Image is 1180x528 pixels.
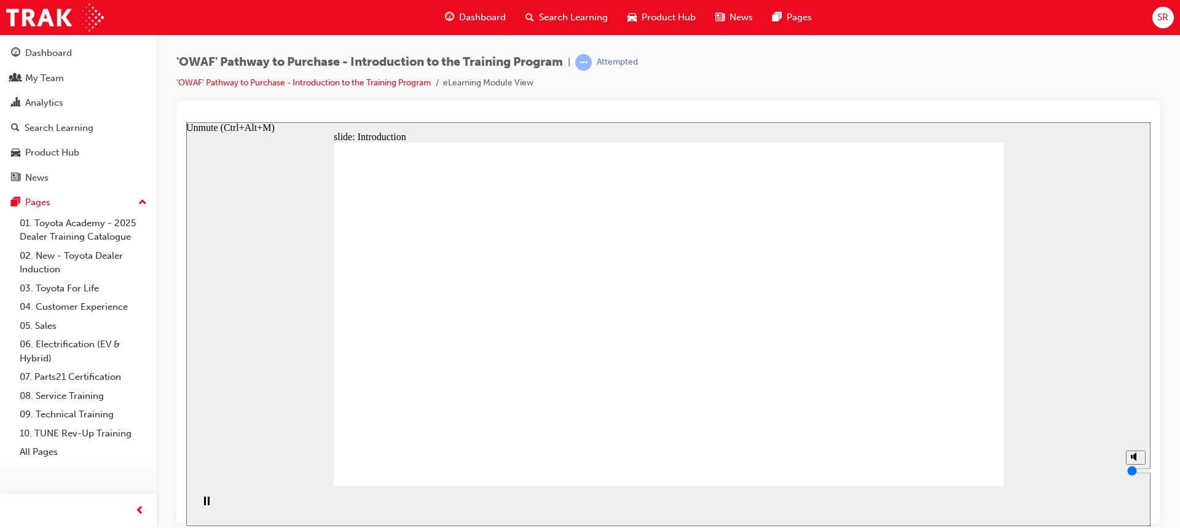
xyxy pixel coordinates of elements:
div: Search Learning [25,121,93,135]
span: | [568,55,570,69]
a: 03. Toyota For Life [15,279,152,298]
span: search-icon [11,123,20,134]
span: learningRecordVerb_ATTEMPT-icon [575,54,592,71]
img: Trak [6,4,104,31]
a: 'OWAF' Pathway to Purchase - Introduction to the Training Program [176,77,431,88]
div: Attempted [597,57,638,68]
span: chart-icon [11,98,20,109]
button: Pages [5,191,152,214]
div: My Team [25,71,64,85]
a: 02. New - Toyota Dealer Induction [15,246,152,279]
a: 05. Sales [15,317,152,336]
span: 'OWAF' Pathway to Purchase - Introduction to the Training Program [176,55,563,69]
a: pages-iconPages [763,5,822,30]
a: 06. Electrification (EV & Hybrid) [15,335,152,368]
div: Pages [25,195,50,210]
span: Search Learning [539,10,608,25]
span: search-icon [525,10,534,25]
span: pages-icon [773,10,782,25]
span: news-icon [11,173,20,184]
div: playback controls [6,364,27,404]
div: News [25,171,49,185]
span: prev-icon [135,503,144,519]
span: news-icon [715,10,725,25]
span: Product Hub [642,10,696,25]
div: Analytics [25,96,63,110]
a: 07. Parts21 Certification [15,368,152,387]
a: Search Learning [5,117,152,140]
a: 04. Customer Experience [15,297,152,317]
a: Product Hub [5,141,152,164]
a: car-iconProduct Hub [618,5,706,30]
span: Pages [787,10,812,25]
span: up-icon [138,195,147,211]
span: Dashboard [459,10,506,25]
a: My Team [5,67,152,90]
button: SR [1152,7,1174,28]
a: 10. TUNE Rev-Up Training [15,424,152,443]
span: car-icon [11,148,20,159]
div: Dashboard [25,46,72,60]
a: 08. Service Training [15,387,152,406]
li: eLearning Module View [443,76,533,90]
a: News [5,167,152,189]
div: misc controls [934,364,958,404]
a: Dashboard [5,42,152,65]
div: Product Hub [25,146,79,160]
a: news-iconNews [706,5,763,30]
a: All Pages [15,443,152,462]
span: people-icon [11,73,20,84]
span: guage-icon [445,10,454,25]
button: DashboardMy TeamAnalyticsSearch LearningProduct HubNews [5,39,152,191]
a: search-iconSearch Learning [516,5,618,30]
a: 09. Technical Training [15,405,152,424]
span: News [730,10,753,25]
a: Analytics [5,92,152,114]
span: SR [1157,10,1168,25]
a: 01. Toyota Academy - 2025 Dealer Training Catalogue [15,214,152,246]
span: pages-icon [11,197,20,208]
a: guage-iconDashboard [435,5,516,30]
span: guage-icon [11,48,20,59]
button: Pause (Ctrl+Alt+P) [6,374,27,395]
span: car-icon [627,10,637,25]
